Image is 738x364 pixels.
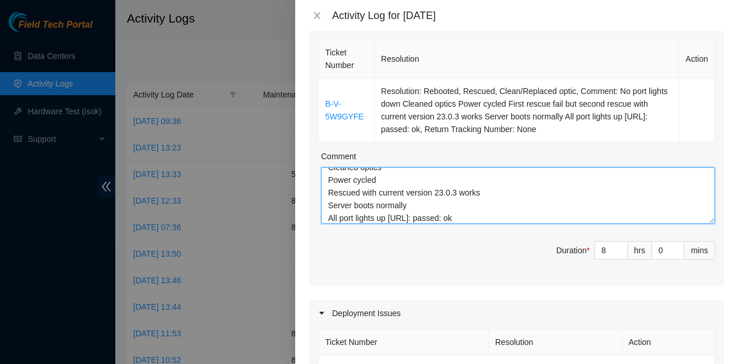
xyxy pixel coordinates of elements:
th: Action [679,40,715,78]
a: B-V-5W9GYFE [325,99,364,121]
span: close [312,11,322,20]
div: Deployment Issues [309,300,724,327]
th: Ticket Number [319,40,375,78]
td: Resolution: Rebooted, Rescued, Clean/Replaced optic, Comment: No port lights down Cleaned optics ... [375,78,679,142]
label: Comment [321,150,356,163]
th: Action [622,329,715,355]
div: hrs [628,241,652,260]
div: Activity Log for [DATE] [332,9,724,22]
textarea: Comment [321,167,715,224]
th: Resolution [489,329,622,355]
div: mins [684,241,715,260]
div: Duration [556,244,590,257]
button: Close [309,10,325,21]
span: caret-right [318,310,325,317]
th: Resolution [375,40,679,78]
th: Ticket Number [319,329,489,355]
